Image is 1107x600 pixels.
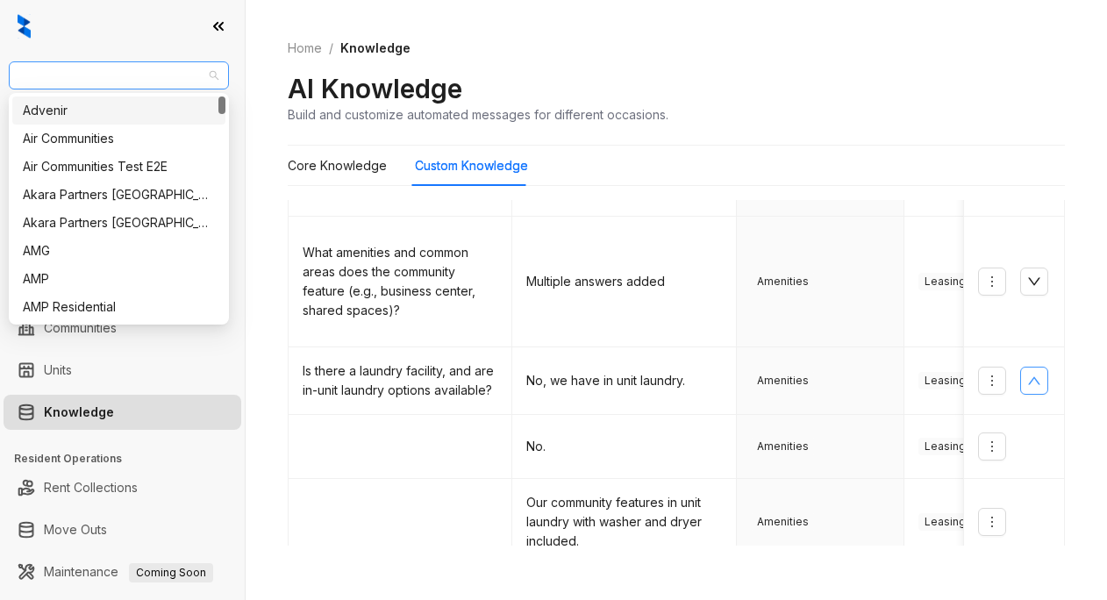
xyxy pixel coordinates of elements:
[23,241,215,261] div: AMG
[23,129,215,148] div: Air Communities
[14,451,245,467] h3: Resident Operations
[44,353,72,388] a: Units
[751,372,815,389] span: Amenities
[4,395,241,430] li: Knowledge
[918,438,972,455] span: Leasing
[4,193,241,228] li: Leasing
[1027,275,1041,289] span: down
[751,513,815,531] span: Amenities
[129,563,213,582] span: Coming Soon
[918,372,972,389] span: Leasing
[44,311,117,346] a: Communities
[18,14,31,39] img: logo
[23,101,215,120] div: Advenir
[303,361,497,400] div: Is there a laundry facility, and are in-unit laundry options available?
[23,213,215,232] div: Akara Partners [GEOGRAPHIC_DATA]
[340,40,411,55] span: Knowledge
[288,156,387,175] div: Core Knowledge
[12,237,225,265] div: AMG
[12,293,225,321] div: AMP Residential
[284,39,325,58] a: Home
[288,105,668,124] div: Build and customize automated messages for different occasions.
[4,512,241,547] li: Move Outs
[12,209,225,237] div: Akara Partners Phoenix
[23,269,215,289] div: AMP
[985,374,999,388] span: more
[512,217,736,347] td: Multiple answers added
[4,235,241,270] li: Collections
[329,39,333,58] li: /
[44,395,114,430] a: Knowledge
[512,415,736,479] td: No.
[512,347,736,415] td: No, we have in unit laundry.
[44,512,107,547] a: Move Outs
[12,153,225,181] div: Air Communities Test E2E
[44,470,138,505] a: Rent Collections
[23,297,215,317] div: AMP Residential
[751,273,815,290] span: Amenities
[985,275,999,289] span: more
[4,311,241,346] li: Communities
[303,243,497,320] div: What amenities and common areas does the community feature (e.g., business center, shared spaces)?
[751,438,815,455] span: Amenities
[288,72,462,105] h2: AI Knowledge
[1027,374,1041,388] span: up
[415,156,528,175] div: Custom Knowledge
[4,118,241,153] li: Leads
[23,157,215,176] div: Air Communities Test E2E
[4,554,241,589] li: Maintenance
[985,515,999,529] span: more
[19,62,218,89] span: Magnolia Capital
[918,273,972,290] span: Leasing
[918,513,972,531] span: Leasing
[12,125,225,153] div: Air Communities
[12,265,225,293] div: AMP
[4,353,241,388] li: Units
[12,181,225,209] div: Akara Partners Nashville
[23,185,215,204] div: Akara Partners [GEOGRAPHIC_DATA]
[512,479,736,566] td: Our community features in unit laundry with washer and dryer included.
[985,439,999,454] span: more
[12,96,225,125] div: Advenir
[4,470,241,505] li: Rent Collections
